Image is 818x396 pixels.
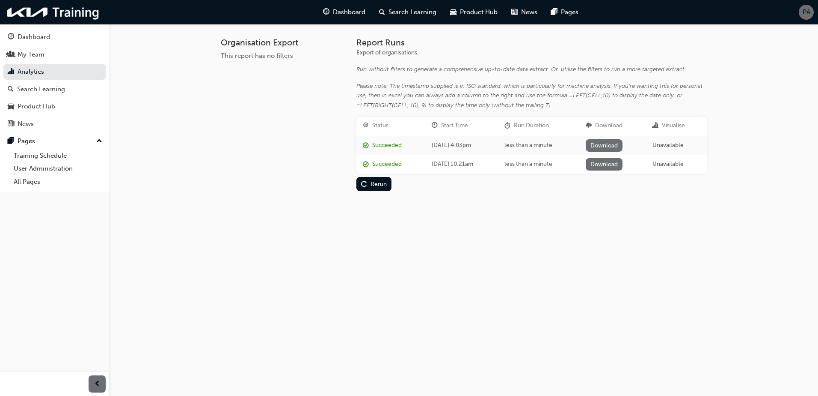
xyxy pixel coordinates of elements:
a: News [3,116,106,132]
a: User Administration [10,162,106,175]
div: Run Duration [514,121,549,131]
span: download-icon [586,122,592,129]
span: search-icon [379,7,385,18]
div: News [18,119,34,129]
a: Download [586,139,623,152]
a: Search Learning [3,81,106,97]
div: Dashboard [18,32,50,42]
span: guage-icon [8,33,14,41]
span: car-icon [8,103,14,111]
a: My Team [3,47,106,63]
span: chart-icon [8,68,14,76]
span: report_succeeded-icon [363,142,369,150]
span: replay-icon [361,181,367,189]
a: All Pages [10,175,106,189]
a: guage-iconDashboard [316,3,372,21]
div: Start Time [441,121,468,131]
a: Analytics [3,64,106,80]
button: Pages [3,133,106,149]
div: [DATE] 10:21am [432,159,492,169]
h3: Organisation Export [221,38,343,48]
span: Search Learning [388,7,436,17]
div: Please note: The timestamp supplied is in ISO standard, which is particularly for machine analysi... [356,81,707,111]
a: Product Hub [3,99,106,114]
div: less than a minute [504,141,573,150]
div: Succeeded [372,141,402,150]
div: Visualise [662,121,685,131]
div: Run without filters to generate a comprehensive up-to-date data extract. Or, utilise the filters ... [356,65,707,75]
span: pages-icon [8,138,14,145]
span: target-icon [363,122,369,129]
span: news-icon [8,120,14,128]
span: people-icon [8,51,14,59]
span: News [521,7,537,17]
span: Dashboard [333,7,365,17]
span: PA [803,7,810,17]
span: clock-icon [432,122,438,129]
h3: Report Runs [356,38,707,48]
span: Unavailable [652,141,684,149]
span: prev-icon [94,379,101,390]
img: kia-training [4,3,103,21]
span: up-icon [96,136,102,147]
span: chart-icon [652,122,658,129]
div: My Team [18,50,44,60]
span: pages-icon [551,7,557,18]
span: search-icon [8,86,14,93]
a: Training Schedule [10,149,106,162]
div: Status [372,121,388,131]
a: search-iconSearch Learning [372,3,443,21]
span: news-icon [511,7,518,18]
span: guage-icon [323,7,329,18]
div: Pages [18,136,35,146]
span: Pages [561,7,578,17]
button: Rerun [356,177,392,191]
a: pages-iconPages [544,3,585,21]
button: PA [799,5,814,20]
span: duration-icon [504,122,510,129]
span: report_succeeded-icon [363,161,369,168]
div: Download [595,121,622,131]
p: This report has no filters [221,51,343,61]
a: Download [586,158,623,171]
span: Product Hub [460,7,498,17]
span: Unavailable [652,160,684,168]
span: car-icon [450,7,456,18]
div: Search Learning [17,84,65,94]
div: Product Hub [18,102,55,111]
div: Succeeded [372,159,402,169]
button: DashboardMy TeamAnalyticsSearch LearningProduct HubNews [3,27,106,133]
a: car-iconProduct Hub [443,3,504,21]
a: Dashboard [3,29,106,45]
div: less than a minute [504,159,573,169]
div: Rerun [370,180,387,188]
span: Export of organisations. [356,49,418,56]
a: news-iconNews [504,3,544,21]
div: [DATE] 4:03pm [432,141,492,150]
